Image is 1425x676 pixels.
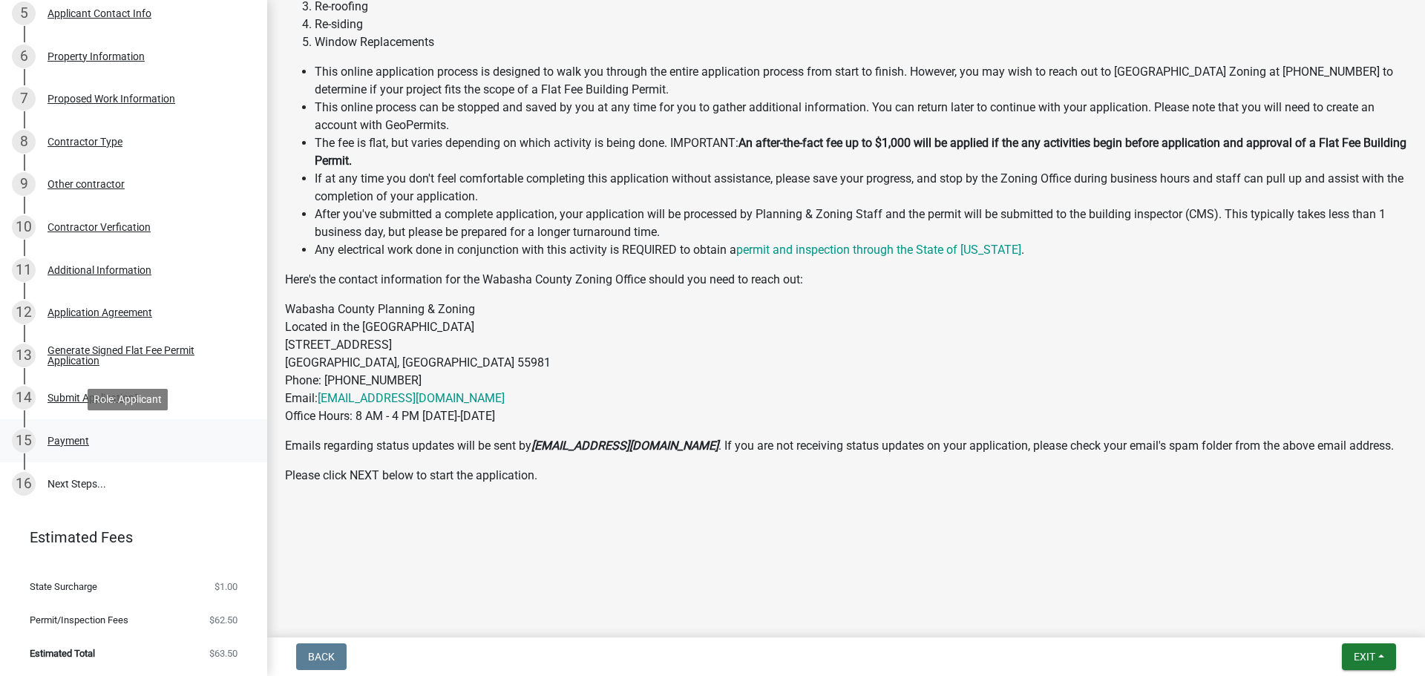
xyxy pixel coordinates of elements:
[12,344,36,367] div: 13
[88,389,168,410] div: Role: Applicant
[209,615,237,625] span: $62.50
[531,439,718,453] strong: [EMAIL_ADDRESS][DOMAIN_NAME]
[12,215,36,239] div: 10
[285,467,1407,485] p: Please click NEXT below to start the application.
[12,1,36,25] div: 5
[47,307,152,318] div: Application Agreement
[315,134,1407,170] li: The fee is flat, but varies depending on which activity is being done. IMPORTANT:
[12,172,36,196] div: 9
[47,137,122,147] div: Contractor Type
[12,522,243,552] a: Estimated Fees
[47,51,145,62] div: Property Information
[47,436,89,446] div: Payment
[315,16,1407,33] li: Re-siding
[315,99,1407,134] li: This online process can be stopped and saved by you at any time for you to gather additional info...
[12,472,36,496] div: 16
[1354,651,1375,663] span: Exit
[1342,643,1396,670] button: Exit
[30,649,95,658] span: Estimated Total
[214,582,237,591] span: $1.00
[47,93,175,104] div: Proposed Work Information
[209,649,237,658] span: $63.50
[12,386,36,410] div: 14
[12,87,36,111] div: 7
[285,301,1407,425] p: Wabasha County Planning & Zoning Located in the [GEOGRAPHIC_DATA] [STREET_ADDRESS] [GEOGRAPHIC_DA...
[12,429,36,453] div: 15
[315,63,1407,99] li: This online application process is designed to walk you through the entire application process fr...
[12,301,36,324] div: 12
[47,393,140,403] div: Submit Application?
[315,241,1407,259] li: Any electrical work done in conjunction with this activity is REQUIRED to obtain a .
[12,130,36,154] div: 8
[47,345,243,366] div: Generate Signed Flat Fee Permit Application
[315,33,1407,51] li: Window Replacements
[736,243,1021,257] a: permit and inspection through the State of [US_STATE]
[296,643,347,670] button: Back
[47,179,125,189] div: Other contractor
[30,582,97,591] span: State Surcharge
[30,615,128,625] span: Permit/Inspection Fees
[47,8,151,19] div: Applicant Contact Info
[315,206,1407,241] li: After you've submitted a complete application, your application will be processed by Planning & Z...
[285,437,1407,455] p: Emails regarding status updates will be sent by . If you are not receiving status updates on your...
[47,222,151,232] div: Contractor Verfication
[308,651,335,663] span: Back
[12,45,36,68] div: 6
[318,391,505,405] a: [EMAIL_ADDRESS][DOMAIN_NAME]
[315,170,1407,206] li: If at any time you don't feel comfortable completing this application without assistance, please ...
[47,265,151,275] div: Additional Information
[285,271,1407,289] p: Here's the contact information for the Wabasha County Zoning Office should you need to reach out:
[315,136,1406,168] strong: An after-the-fact fee up to $1,000 will be applied if the any activities begin before application...
[12,258,36,282] div: 11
